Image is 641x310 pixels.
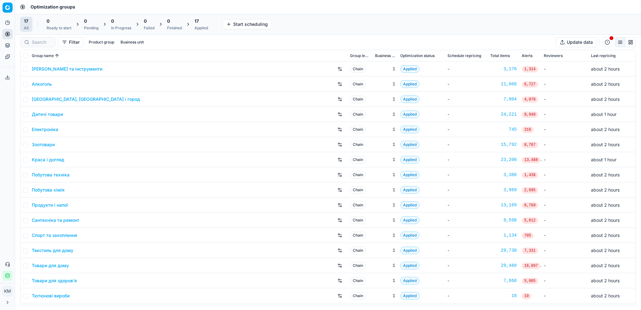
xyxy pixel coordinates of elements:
[144,26,155,31] div: Failed
[490,141,517,148] a: 15,792
[350,216,366,224] span: Chain
[522,233,534,239] span: 705
[490,157,517,163] div: 23,200
[522,142,538,148] span: 8,767
[32,187,65,193] a: Побутова хімія
[490,232,517,238] a: 1,134
[400,65,419,73] span: Applied
[591,202,620,208] span: about 2 hours
[375,111,395,118] div: 1
[522,157,540,163] span: 13,488
[350,53,370,58] span: Group level
[541,152,588,167] td: -
[350,126,366,133] span: Chain
[3,286,13,296] button: КM
[400,80,419,88] span: Applied
[522,187,538,193] span: 2,695
[445,77,488,92] td: -
[32,232,77,238] a: Спорт та захоплення
[375,157,395,163] div: 1
[541,213,588,228] td: -
[591,293,620,298] span: about 2 hours
[350,247,366,254] span: Chain
[375,96,395,102] div: 1
[445,273,488,288] td: -
[490,66,517,72] div: 3,176
[24,18,28,24] span: 17
[54,53,60,59] button: Sorted by Group name ascending
[400,156,419,164] span: Applied
[32,39,51,45] input: Search
[350,95,366,103] span: Chain
[490,278,517,284] a: 7,868
[350,171,366,179] span: Chain
[375,247,395,254] div: 1
[522,172,538,178] span: 1,438
[24,26,29,31] div: All
[400,247,419,254] span: Applied
[350,65,366,73] span: Chain
[447,53,481,58] span: Schedule repricing
[522,263,540,269] span: 16,897
[490,172,517,178] div: 3,388
[350,80,366,88] span: Chain
[522,66,538,72] span: 1,314
[350,232,366,239] span: Chain
[490,187,517,193] div: 3,969
[350,111,366,118] span: Chain
[591,233,620,238] span: about 2 hours
[591,157,616,162] span: about 1 hour
[375,217,395,223] div: 1
[350,292,366,300] span: Chain
[445,107,488,122] td: -
[400,232,419,239] span: Applied
[556,37,597,47] button: Update data
[591,142,620,147] span: about 2 hours
[490,53,510,58] span: Total items
[400,186,419,194] span: Applied
[84,26,98,31] div: Pending
[522,278,538,284] span: 5,005
[86,38,117,46] button: Product group
[32,157,64,163] a: Краса і догляд
[32,278,77,284] a: Товари для здоров'я
[111,26,131,31] div: In Progress
[32,293,70,299] a: Тютюнові вироби
[490,81,517,87] a: 11,068
[375,141,395,148] div: 1
[445,122,488,137] td: -
[445,243,488,258] td: -
[522,96,538,103] span: 4,070
[350,141,366,148] span: Chain
[541,258,588,273] td: -
[32,247,73,254] a: Текстиль для дому
[591,263,620,268] span: about 2 hours
[490,126,517,133] a: 745
[490,247,517,254] a: 29,730
[375,262,395,269] div: 1
[445,288,488,303] td: -
[400,292,419,300] span: Applied
[47,18,49,24] span: 0
[591,66,620,72] span: about 2 hours
[544,53,563,58] span: Reviewers
[445,137,488,152] td: -
[591,112,616,117] span: about 1 hour
[111,18,114,24] span: 0
[32,96,140,102] a: [GEOGRAPHIC_DATA], [GEOGRAPHIC_DATA] і город
[541,198,588,213] td: -
[32,202,68,208] a: Продукти і напої
[445,213,488,228] td: -
[445,92,488,107] td: -
[400,141,419,148] span: Applied
[490,111,517,118] a: 24,221
[400,262,419,269] span: Applied
[31,4,75,10] nav: breadcrumb
[490,293,517,299] a: 10
[350,186,366,194] span: Chain
[490,217,517,223] a: 9,598
[490,96,517,102] a: 7,904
